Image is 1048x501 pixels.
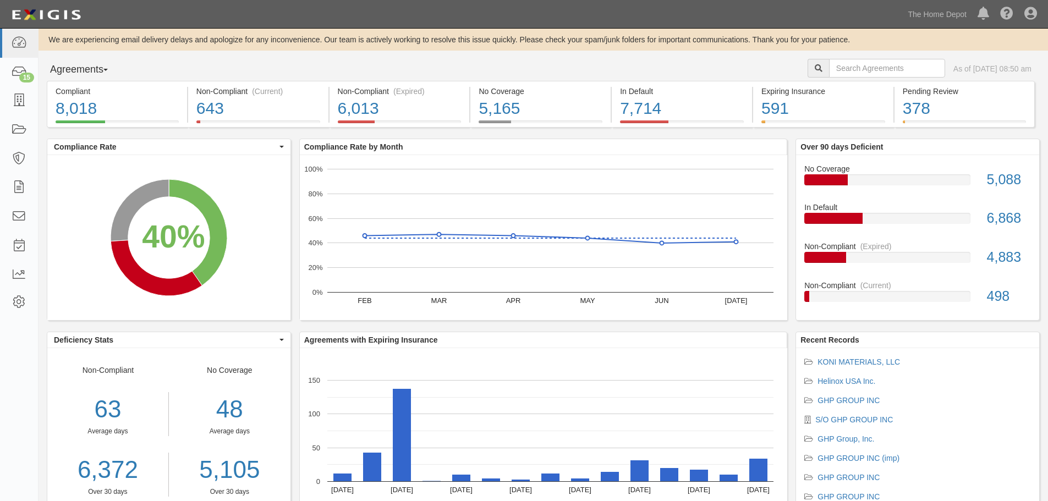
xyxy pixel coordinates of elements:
[753,120,893,129] a: Expiring Insurance591
[177,427,282,436] div: Average days
[817,492,880,501] a: GHP GROUP INC
[688,486,710,494] text: [DATE]
[358,296,371,305] text: FEB
[903,86,1026,97] div: Pending Review
[979,208,1039,228] div: 6,868
[829,59,945,78] input: Search Agreements
[612,120,752,129] a: In Default7,714
[817,473,880,482] a: GHP GROUP INC
[338,97,462,120] div: 6,013
[431,296,447,305] text: MAR
[196,97,320,120] div: 643
[569,486,591,494] text: [DATE]
[450,486,473,494] text: [DATE]
[620,86,744,97] div: In Default
[796,241,1039,252] div: Non-Compliant
[620,97,744,120] div: 7,714
[903,97,1026,120] div: 378
[316,477,320,486] text: 0
[47,392,168,427] div: 63
[304,165,323,173] text: 100%
[860,241,892,252] div: (Expired)
[796,280,1039,291] div: Non-Compliant
[300,155,787,320] svg: A chart.
[796,202,1039,213] div: In Default
[391,486,413,494] text: [DATE]
[331,486,354,494] text: [DATE]
[308,263,322,272] text: 20%
[796,163,1039,174] div: No Coverage
[761,86,885,97] div: Expiring Insurance
[509,486,532,494] text: [DATE]
[804,280,1031,311] a: Non-Compliant(Current)498
[817,357,900,366] a: KONI MATERIALS, LLC
[800,335,859,344] b: Recent Records
[817,434,874,443] a: GHP Group, Inc.
[39,34,1048,45] div: We are experiencing email delivery delays and apologize for any inconvenience. Our team is active...
[804,163,1031,202] a: No Coverage5,088
[252,86,283,97] div: (Current)
[54,334,277,345] span: Deficiency Stats
[979,247,1039,267] div: 4,883
[47,120,187,129] a: Compliant8,018
[177,392,282,427] div: 48
[19,73,34,82] div: 15
[304,335,438,344] b: Agreements with Expiring Insurance
[188,120,328,129] a: Non-Compliant(Current)643
[47,155,290,320] svg: A chart.
[47,139,290,155] button: Compliance Rate
[761,97,885,120] div: 591
[804,202,1031,241] a: In Default6,868
[47,59,129,81] button: Agreements
[47,427,168,436] div: Average days
[817,377,875,386] a: Helinox USA Inc.
[979,287,1039,306] div: 498
[815,415,893,424] a: S/O GHP GROUP INC
[1000,8,1013,21] i: Help Center - Complianz
[196,86,320,97] div: Non-Compliant (Current)
[817,454,899,463] a: GHP GROUP INC (imp)
[308,239,322,247] text: 40%
[860,280,891,291] div: (Current)
[338,86,462,97] div: Non-Compliant (Expired)
[308,410,320,418] text: 100
[580,296,595,305] text: MAY
[817,396,880,405] a: GHP GROUP INC
[393,86,425,97] div: (Expired)
[628,486,651,494] text: [DATE]
[169,365,290,497] div: No Coverage
[177,487,282,497] div: Over 30 days
[953,63,1031,74] div: As of [DATE] 08:50 am
[304,142,403,151] b: Compliance Rate by Month
[655,296,668,305] text: JUN
[8,5,84,25] img: logo-5460c22ac91f19d4615b14bd174203de0afe785f0fc80cf4dbbc73dc1793850b.png
[725,296,747,305] text: [DATE]
[308,214,322,222] text: 60%
[895,120,1035,129] a: Pending Review378
[506,296,520,305] text: APR
[804,241,1031,280] a: Non-Compliant(Expired)4,883
[479,97,602,120] div: 5,165
[47,487,168,497] div: Over 30 days
[308,190,322,198] text: 80%
[56,86,179,97] div: Compliant
[470,120,611,129] a: No Coverage5,165
[330,120,470,129] a: Non-Compliant(Expired)6,013
[47,365,169,497] div: Non-Compliant
[177,453,282,487] a: 5,105
[308,376,320,384] text: 150
[312,288,322,296] text: 0%
[142,214,205,260] div: 40%
[56,97,179,120] div: 8,018
[479,86,602,97] div: No Coverage
[47,453,168,487] a: 6,372
[747,486,770,494] text: [DATE]
[312,443,320,452] text: 50
[902,3,972,25] a: The Home Depot
[979,170,1039,190] div: 5,088
[54,141,277,152] span: Compliance Rate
